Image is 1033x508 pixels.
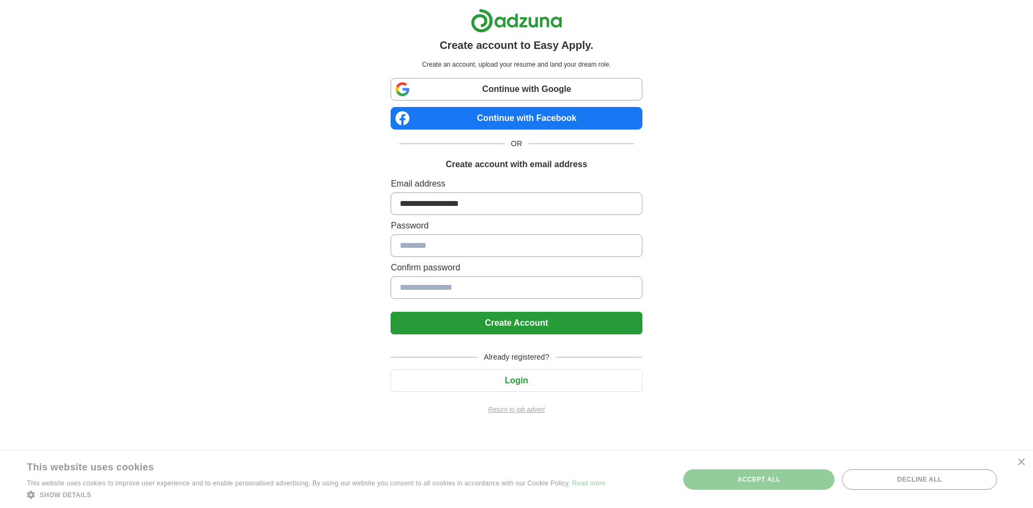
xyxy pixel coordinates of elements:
[391,369,642,392] button: Login
[683,469,835,490] div: Accept all
[391,78,642,101] a: Continue with Google
[505,138,529,149] span: OR
[445,158,587,171] h1: Create account with email address
[27,480,570,487] span: This website uses cookies to improve user experience and to enable personalised advertising. By u...
[572,480,605,487] a: Read more, opens a new window
[391,405,642,414] a: Return to job advert
[391,107,642,130] a: Continue with Facebook
[440,37,593,53] h1: Create account to Easy Apply.
[391,261,642,274] label: Confirm password
[1017,459,1025,467] div: Close
[842,469,997,490] div: Decline all
[40,491,91,499] span: Show details
[391,376,642,385] a: Login
[477,352,555,363] span: Already registered?
[27,457,578,474] div: This website uses cookies
[391,219,642,232] label: Password
[393,60,640,69] p: Create an account, upload your resume and land your dream role.
[391,177,642,190] label: Email address
[27,489,605,500] div: Show details
[391,312,642,334] button: Create Account
[471,9,562,33] img: Adzuna logo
